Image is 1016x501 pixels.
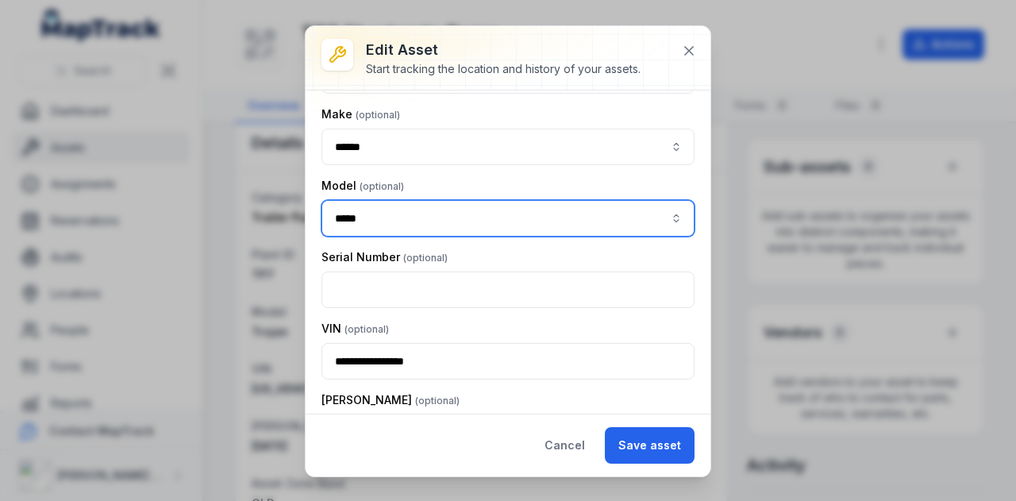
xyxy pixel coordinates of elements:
label: VIN [321,321,389,337]
label: [PERSON_NAME] [321,392,460,408]
h3: Edit asset [366,39,641,61]
button: Save asset [605,427,695,464]
label: Serial Number [321,249,448,265]
label: Model [321,178,404,194]
input: asset-edit:cf[8551d161-b1ce-4bc5-a3dd-9fa232d53e47]-label [321,129,695,165]
div: Start tracking the location and history of your assets. [366,61,641,77]
input: asset-edit:cf[7b2ad715-4ce1-4afd-baaf-5d2b22496a4d]-label [321,200,695,237]
button: Cancel [531,427,598,464]
label: Make [321,106,400,122]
